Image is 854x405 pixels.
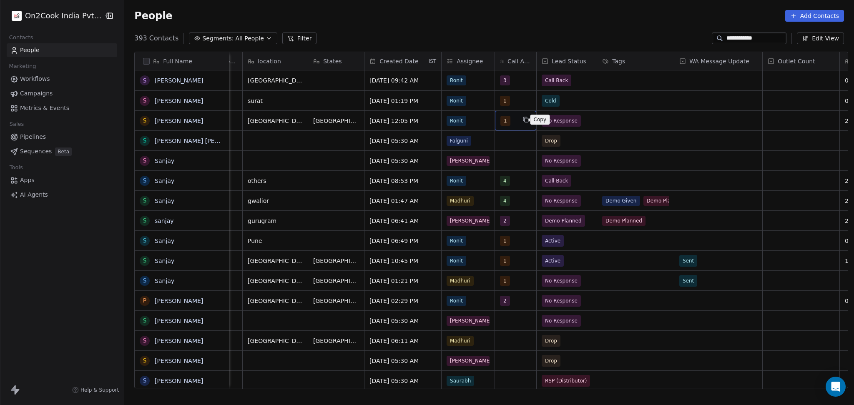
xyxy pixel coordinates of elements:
span: 1 [500,276,510,286]
span: [GEOGRAPHIC_DATA] [313,297,359,305]
div: S [143,76,147,85]
span: 1 [500,236,510,246]
span: [GEOGRAPHIC_DATA] [248,297,303,305]
span: IST [429,58,437,65]
span: Workflows [20,75,50,83]
a: AI Agents [7,188,117,202]
a: Metrics & Events [7,101,117,115]
span: Madhuri [447,276,474,286]
div: States [308,52,364,70]
span: surat [248,97,303,105]
div: S [143,336,147,345]
span: Full Name [163,57,192,65]
span: Call Back [545,177,568,185]
span: No Response [545,157,578,165]
div: S [143,196,147,205]
span: [DATE] 02:29 PM [369,297,436,305]
span: 1 [500,116,510,126]
div: S [143,316,147,325]
span: [DATE] 10:45 PM [369,257,436,265]
span: No Response [545,317,578,325]
div: Full Name [135,52,229,70]
span: No Response [545,277,578,285]
div: Open Intercom Messenger [826,377,846,397]
div: S [143,356,147,365]
span: Sales [6,118,28,130]
span: [GEOGRAPHIC_DATA] [248,337,303,345]
div: S [143,116,147,125]
div: S [143,156,147,165]
a: Sanjay [155,157,174,164]
span: [GEOGRAPHIC_DATA] [313,277,359,285]
span: Contacts [5,31,37,44]
div: S [143,256,147,265]
div: S [143,136,147,145]
p: Copy [533,116,546,123]
div: s [143,96,147,105]
span: On2Cook India Pvt. Ltd. [25,10,102,21]
div: S [143,236,147,245]
a: Sanjay [155,277,174,284]
button: On2Cook India Pvt. Ltd. [10,9,98,23]
div: Lead Status [537,52,597,70]
span: 3 [500,75,510,85]
span: Ronit [447,116,466,126]
a: Help & Support [72,387,119,393]
a: [PERSON_NAME] [155,297,203,304]
span: Lead Status [552,57,586,65]
span: Drop [545,357,557,365]
span: AI Agents [20,190,48,199]
span: 2 [500,216,510,226]
span: Sent [683,257,694,265]
a: [PERSON_NAME] [155,77,203,84]
div: P [143,296,146,305]
span: Ronit [447,176,466,186]
span: Cold [545,97,556,105]
span: Demo Given [602,196,640,206]
span: 1 [500,256,510,266]
span: others_ [248,177,303,185]
span: gurugram [248,217,303,225]
span: Ronit [447,236,466,246]
span: [DATE] 06:41 AM [369,217,436,225]
span: [DATE] 01:21 PM [369,277,436,285]
span: Assignee [457,57,483,65]
span: Apps [20,176,35,185]
span: [GEOGRAPHIC_DATA] [248,117,303,125]
span: [GEOGRAPHIC_DATA] [248,277,303,285]
span: gwalior [248,197,303,205]
span: All People [235,34,264,43]
div: WA Message Update [674,52,762,70]
a: Workflows [7,72,117,86]
span: [PERSON_NAME] [447,216,490,226]
span: Ronit [447,75,466,85]
button: Add Contacts [785,10,844,22]
span: Madhuri [447,336,474,346]
div: S [143,176,147,185]
span: [GEOGRAPHIC_DATA] [313,257,359,265]
span: Marketing [5,60,40,72]
span: [GEOGRAPHIC_DATA] [248,76,303,85]
span: Call Attempts [507,57,531,65]
a: [PERSON_NAME] [155,97,203,104]
span: Ronit [447,96,466,106]
span: 4 [500,176,510,186]
a: Sanjay [155,197,174,204]
span: [DATE] 09:42 AM [369,76,436,85]
a: [PERSON_NAME] [155,317,203,324]
img: on2cook%20logo-04%20copy.jpg [12,11,22,21]
div: Created DateIST [364,52,441,70]
div: location [243,52,308,70]
span: Saurabh [447,376,474,386]
span: 1 [500,96,510,106]
span: No Response [545,197,578,205]
span: Madhuri [447,196,474,206]
span: Falguni [447,136,471,146]
div: Outlet Count [763,52,839,70]
span: Campaigns [20,89,53,98]
a: Campaigns [7,87,117,100]
a: [PERSON_NAME] [PERSON_NAME] [155,137,254,144]
span: [DATE] 08:53 PM [369,177,436,185]
span: [DATE] 01:19 PM [369,97,436,105]
span: 393 Contacts [134,33,178,43]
